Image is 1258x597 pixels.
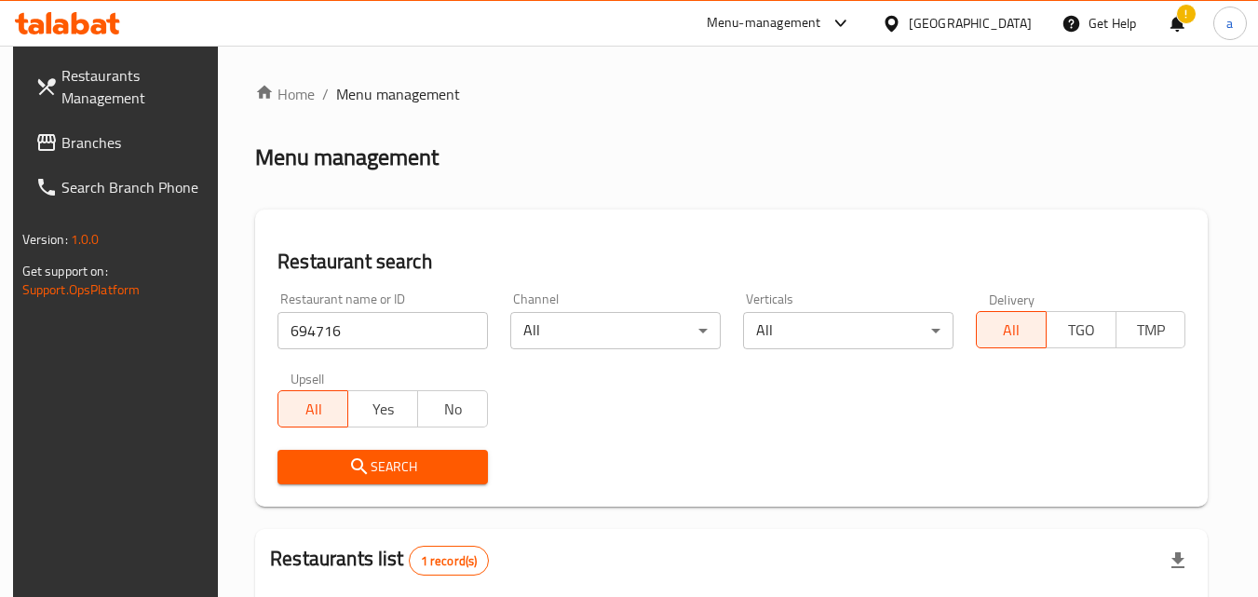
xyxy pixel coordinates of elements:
div: All [510,312,721,349]
div: All [743,312,954,349]
button: TMP [1116,311,1186,348]
a: Home [255,83,315,105]
span: Menu management [336,83,460,105]
div: Total records count [409,546,490,576]
span: Restaurants Management [61,64,209,109]
h2: Restaurant search [277,248,1185,276]
span: Search [292,455,473,479]
li: / [322,83,329,105]
button: All [277,390,348,427]
a: Restaurants Management [20,53,223,120]
span: Search Branch Phone [61,176,209,198]
label: Upsell [291,372,325,385]
div: Menu-management [707,12,821,34]
input: Search for restaurant name or ID.. [277,312,488,349]
button: TGO [1046,311,1116,348]
span: Get support on: [22,259,108,283]
span: 1 record(s) [410,552,489,570]
h2: Restaurants list [270,545,489,576]
label: Delivery [989,292,1035,305]
span: TMP [1124,317,1179,344]
span: TGO [1054,317,1109,344]
a: Branches [20,120,223,165]
a: Search Branch Phone [20,165,223,210]
button: Search [277,450,488,484]
span: No [426,396,480,423]
span: Yes [356,396,411,423]
button: No [417,390,488,427]
span: All [286,396,341,423]
a: Support.OpsPlatform [22,278,141,302]
button: Yes [347,390,418,427]
span: Version: [22,227,68,251]
h2: Menu management [255,142,439,172]
span: a [1226,13,1233,34]
span: 1.0.0 [71,227,100,251]
button: All [976,311,1047,348]
span: All [984,317,1039,344]
nav: breadcrumb [255,83,1208,105]
span: Branches [61,131,209,154]
div: Export file [1156,538,1200,583]
div: [GEOGRAPHIC_DATA] [909,13,1032,34]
